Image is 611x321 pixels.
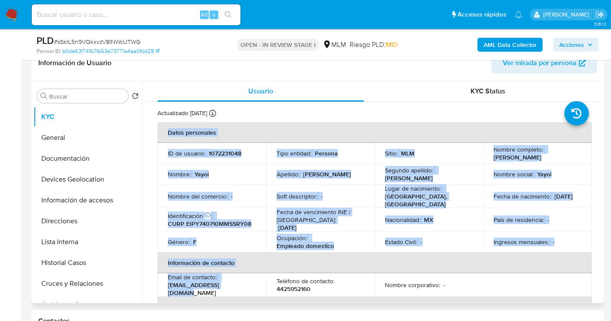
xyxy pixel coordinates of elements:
input: Buscar usuario o caso... [32,9,240,20]
p: Segundo apellido : [385,166,434,174]
p: [GEOGRAPHIC_DATA], [GEOGRAPHIC_DATA] [385,192,470,208]
button: AML Data Collector [477,38,543,52]
p: Persona [315,149,338,157]
p: Teléfono de contacto : [277,277,334,285]
p: Yayoi [194,170,209,178]
p: OPEN - IN REVIEW STAGE I [237,39,319,51]
p: nancy.sanchezgarcia@mercadolibre.com.mx [543,10,592,19]
b: AML Data Collector [484,38,537,52]
p: Empleado domestico [277,242,334,250]
button: Ver mirada por persona [491,53,597,73]
button: Devices Geolocation [33,169,142,190]
p: [DATE] [554,192,573,200]
span: Accesos rápidos [457,10,506,19]
span: Acciones [559,38,584,52]
p: Apellido : [277,170,300,178]
p: Nombre completo : [494,146,543,153]
span: s [213,10,215,19]
p: Identificación : [168,212,212,220]
p: Nacionalidad : [385,216,421,224]
p: Nombre corporativo : [385,281,441,289]
button: Historial Casos [33,252,142,273]
b: Person ID [37,47,60,55]
p: - [548,216,549,224]
p: Nombre social : [494,170,534,178]
th: Información de contacto [157,252,592,273]
p: - [321,192,323,200]
button: Buscar [40,93,47,99]
p: Sitio : [385,149,398,157]
p: [PERSON_NAME] [303,170,351,178]
p: Nombre del comercio : [168,192,227,200]
p: CURP EIPY740710MMSSRY08 [168,220,251,228]
p: [PERSON_NAME] [385,174,433,182]
span: KYC Status [471,86,506,96]
button: Acciones [553,38,599,52]
div: MLM [323,40,346,50]
button: Archivos adjuntos [33,294,142,315]
p: Lugar de nacimiento : [385,185,441,192]
p: MX [424,216,434,224]
p: Ingresos mensuales : [494,238,549,246]
p: 4425952160 [277,285,311,293]
button: KYC [33,106,142,127]
p: [EMAIL_ADDRESS][DOMAIN_NAME] [168,281,252,297]
p: ID de usuario : [168,149,205,157]
button: Lista Interna [33,232,142,252]
h1: Información de Usuario [38,59,111,67]
p: - [231,192,233,200]
button: Volver al orden por defecto [132,93,139,102]
p: Género : [168,238,190,246]
p: País de residencia : [494,216,544,224]
p: Estado Civil : [385,238,417,246]
button: Direcciones [33,211,142,232]
button: Documentación [33,148,142,169]
p: - [553,238,554,246]
p: Fecha de vencimiento INE / [GEOGRAPHIC_DATA] : [277,208,364,224]
a: Notificaciones [515,11,522,18]
p: [DATE] [278,224,297,232]
span: 3.161.2 [594,20,607,27]
button: Información de accesos [33,190,142,211]
button: search-icon [219,9,237,21]
p: Nombre : [168,170,191,178]
button: General [33,127,142,148]
span: Riesgo PLD: [350,40,398,50]
p: Fecha de nacimiento : [494,192,551,200]
span: # sSkrL5n9VQkxvzV8INWcUTWG [54,37,140,46]
p: Ocupación : [277,234,307,242]
p: MLM [401,149,415,157]
p: Yayoi [537,170,551,178]
p: F [193,238,197,246]
span: Usuario [248,86,273,96]
button: Cruces y Relaciones [33,273,142,294]
input: Buscar [49,93,125,100]
p: Actualizado [DATE] [157,109,207,117]
p: Soft descriptor : [277,192,317,200]
a: Salir [595,10,604,19]
p: [PERSON_NAME] [494,153,541,161]
p: - [421,238,423,246]
span: Alt [201,10,208,19]
p: - [444,281,446,289]
b: PLD [37,33,54,47]
th: Datos personales [157,122,592,143]
th: Verificación y cumplimiento [157,297,592,318]
p: 1072231048 [209,149,241,157]
span: MID [386,40,398,50]
p: Tipo entidad : [277,149,311,157]
span: Ver mirada por persona [503,53,577,73]
p: Email de contacto : [168,273,217,281]
a: b0de63f741b7fa53e73771a4aa0fdd28 [62,47,160,55]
